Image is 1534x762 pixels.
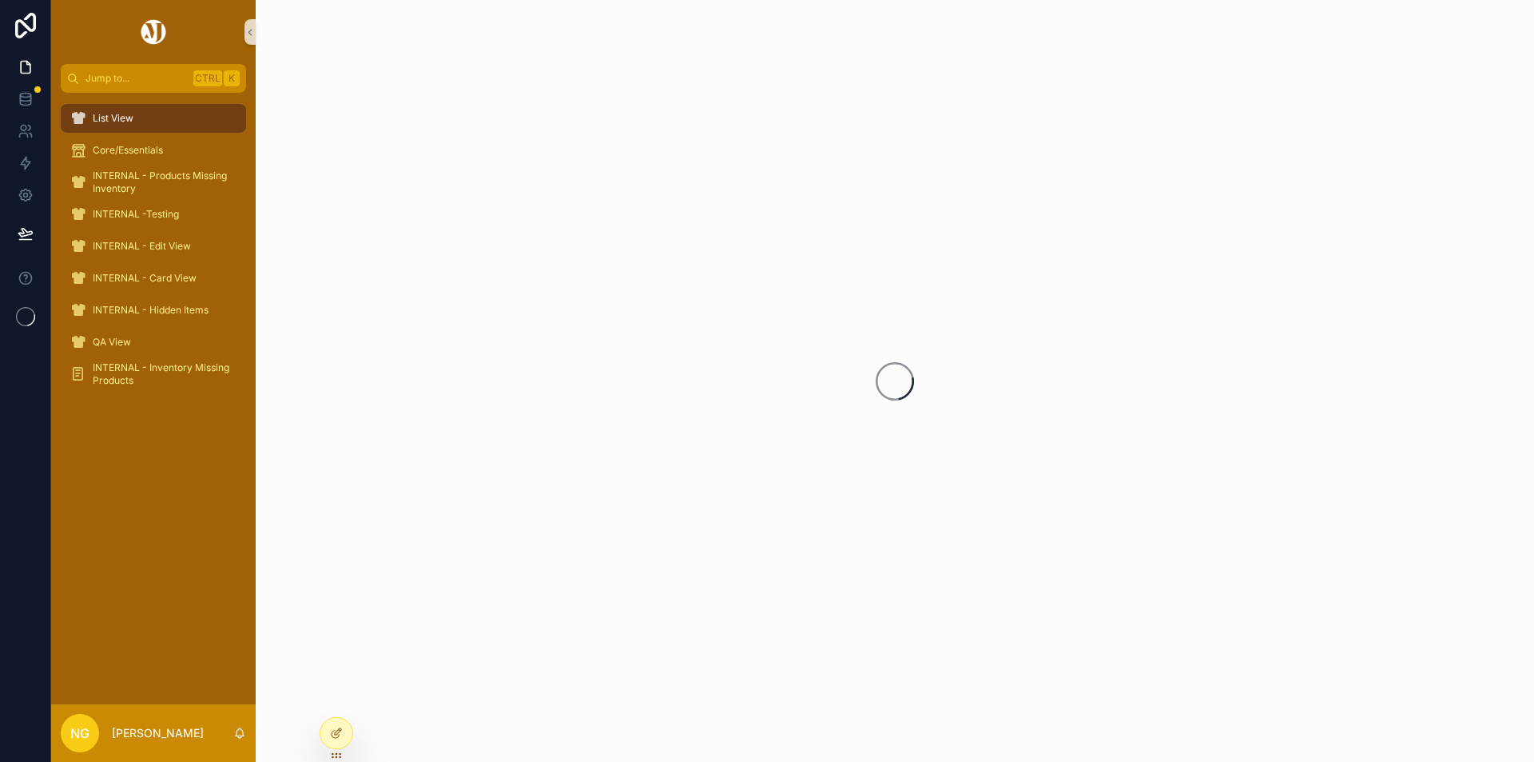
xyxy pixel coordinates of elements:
[225,72,238,85] span: K
[61,64,246,93] button: Jump to...CtrlK
[138,19,169,45] img: App logo
[93,170,230,195] span: INTERNAL - Products Missing Inventory
[61,168,246,197] a: INTERNAL - Products Missing Inventory
[61,232,246,261] a: INTERNAL - Edit View
[93,208,179,221] span: INTERNAL -Testing
[85,72,187,85] span: Jump to...
[61,360,246,389] a: INTERNAL - Inventory Missing Products
[61,104,246,133] a: List View
[61,136,246,165] a: Core/Essentials
[51,93,256,409] div: scrollable content
[70,724,89,743] span: NG
[93,336,131,349] span: QA View
[93,112,133,125] span: List View
[93,361,230,387] span: INTERNAL - Inventory Missing Products
[93,304,209,317] span: INTERNAL - Hidden Items
[61,200,246,229] a: INTERNAL -Testing
[93,144,163,157] span: Core/Essentials
[93,272,197,285] span: INTERNAL - Card View
[61,328,246,357] a: QA View
[193,70,222,86] span: Ctrl
[61,296,246,325] a: INTERNAL - Hidden Items
[112,725,204,741] p: [PERSON_NAME]
[61,264,246,293] a: INTERNAL - Card View
[93,240,191,253] span: INTERNAL - Edit View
